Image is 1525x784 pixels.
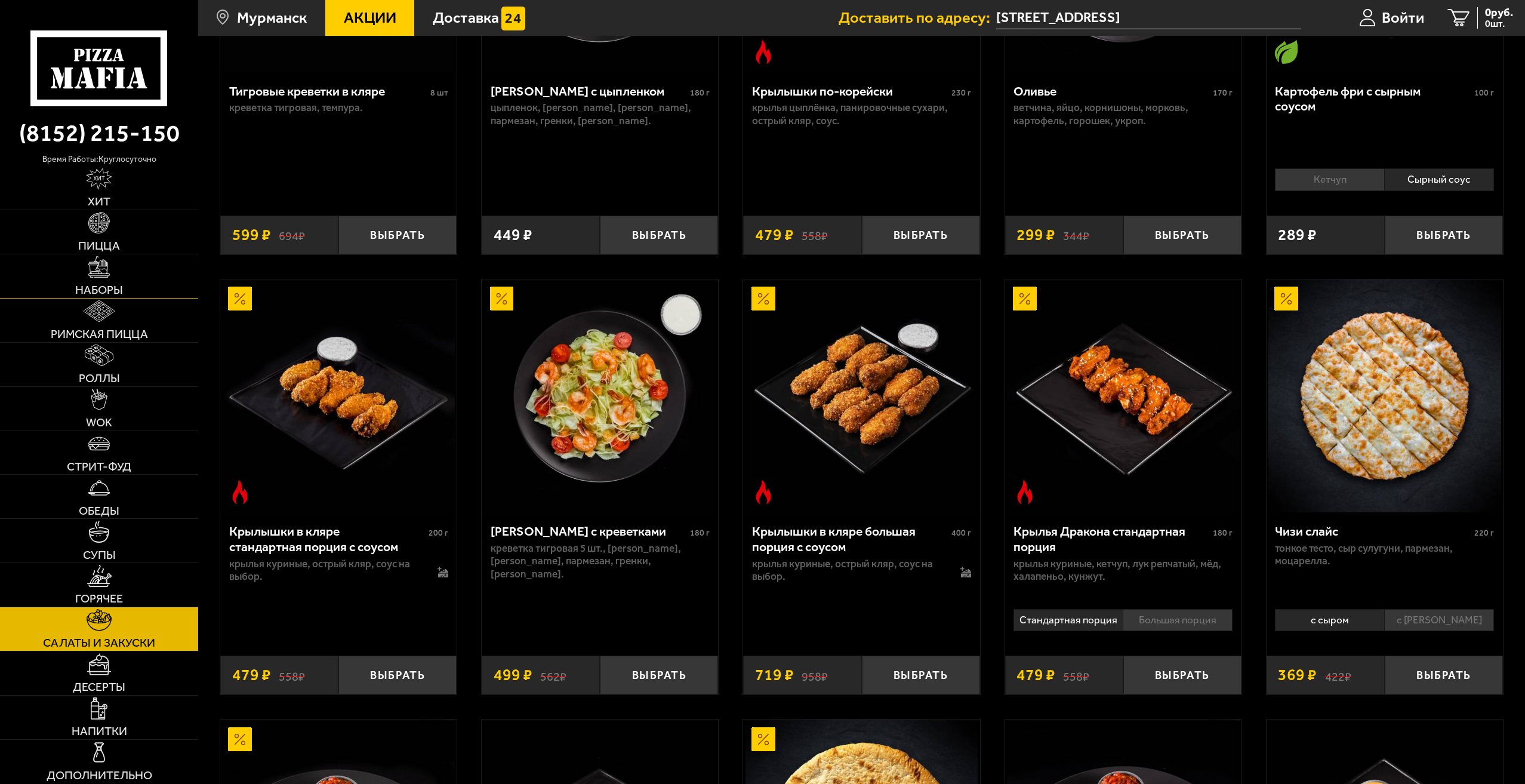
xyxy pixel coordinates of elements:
img: Акционный [490,287,514,310]
img: Акционный [1274,287,1298,310]
span: 369 ₽ [1278,667,1317,683]
div: 0 [1005,604,1241,644]
img: Крылья Дракона стандартная порция [1007,279,1240,512]
button: Выбрать [338,656,457,694]
div: 0 [1267,163,1503,203]
div: Картофель фри с сырным соусом [1275,84,1471,114]
img: Акционный [228,727,252,751]
img: Чизи слайс [1268,279,1501,512]
span: 400 г [951,528,971,538]
span: Супы [83,549,116,561]
p: ветчина, яйцо, корнишоны, морковь, картофель, горошек, укроп. [1013,102,1233,127]
span: 220 г [1474,528,1494,538]
div: Тигровые креветки в кляре [229,84,427,99]
span: Роллы [79,373,120,385]
span: 0 шт. [1485,19,1513,29]
span: Мурманск [237,10,307,26]
p: крылья куриные, острый кляр, соус на выбор. [752,558,944,583]
span: WOK [86,417,112,429]
img: 15daf4d41897b9f0e9f617042186c801.svg [501,7,525,30]
span: 289 ₽ [1278,227,1317,243]
s: 958 ₽ [802,667,828,683]
a: АкционныйЧизи слайс [1267,279,1503,512]
span: 499 ₽ [494,667,532,683]
span: Доставить по адресу: [839,10,996,26]
button: Выбрать [600,216,718,254]
p: креветка тигровая, темпура. [229,102,448,114]
p: цыпленок, [PERSON_NAME], [PERSON_NAME], пармезан, гренки, [PERSON_NAME]. [491,102,710,127]
span: 8 шт [430,88,448,98]
span: Горячее [75,593,123,605]
span: 180 г [690,528,710,538]
span: 599 ₽ [232,227,271,243]
input: Ваш адрес доставки [996,7,1301,29]
button: Выбрать [1385,656,1503,694]
li: с [PERSON_NAME] [1384,609,1494,631]
div: 0 [1267,604,1503,644]
img: Акционный [228,287,252,310]
button: Выбрать [862,216,980,254]
div: [PERSON_NAME] с креветками [491,524,687,539]
span: Доставка [433,10,499,26]
img: Острое блюдо [751,40,775,64]
span: 449 ₽ [494,227,532,243]
li: Кетчуп [1275,168,1384,190]
span: 170 г [1213,88,1233,98]
span: 479 ₽ [232,667,271,683]
img: Крылышки в кляре большая порция c соусом [745,279,978,512]
span: улица Радищева, 15 [996,7,1301,29]
span: Стрит-фуд [67,461,131,473]
span: 299 ₽ [1016,227,1055,243]
button: Выбрать [600,656,718,694]
button: Выбрать [1385,216,1503,254]
li: Сырный соус [1384,168,1494,190]
span: 180 г [690,88,710,98]
span: Римская пицца [51,328,148,340]
span: Дополнительно [47,770,152,782]
span: 0 руб. [1485,7,1513,19]
button: Выбрать [862,656,980,694]
s: 558 ₽ [279,667,305,683]
div: Чизи слайс [1275,524,1471,539]
p: креветка тигровая 5 шт., [PERSON_NAME], [PERSON_NAME], пармезан, гренки, [PERSON_NAME]. [491,542,710,580]
img: Острое блюдо [228,480,252,504]
a: АкционныйСалат Цезарь с креветками [482,279,718,512]
span: Наборы [75,284,123,296]
span: 719 ₽ [755,667,794,683]
div: Крылышки в кляре стандартная порция c соусом [229,524,426,554]
s: 694 ₽ [279,227,305,243]
s: 558 ₽ [1063,667,1089,683]
span: 479 ₽ [1016,667,1055,683]
span: Напитки [72,725,127,737]
span: Десерты [73,681,125,693]
span: Акции [344,10,396,26]
div: Крылышки по-корейски [752,84,948,99]
div: Крылышки в кляре большая порция c соусом [752,524,948,554]
div: [PERSON_NAME] с цыпленком [491,84,687,99]
div: Оливье [1013,84,1210,99]
s: 422 ₽ [1325,667,1351,683]
img: Акционный [751,287,775,310]
p: крылья куриные, кетчуп, лук репчатый, мёд, халапеньо, кунжут. [1013,558,1233,583]
li: с сыром [1275,609,1384,631]
span: 479 ₽ [755,227,794,243]
s: 558 ₽ [802,227,828,243]
li: Стандартная порция [1013,609,1123,631]
a: АкционныйОстрое блюдоКрылья Дракона стандартная порция [1005,279,1241,512]
span: Хит [88,196,110,208]
p: крылья цыплёнка, панировочные сухари, острый кляр, соус. [752,102,971,127]
span: 230 г [951,88,971,98]
span: Войти [1382,10,1424,26]
a: АкционныйОстрое блюдоКрылышки в кляре стандартная порция c соусом [220,279,457,512]
button: Выбрать [1123,216,1241,254]
img: Крылышки в кляре стандартная порция c соусом [222,279,455,512]
a: АкционныйОстрое блюдоКрылышки в кляре большая порция c соусом [743,279,979,512]
img: Акционный [1013,287,1037,310]
span: Пицца [78,240,120,252]
span: Салаты и закуски [43,637,155,649]
span: 180 г [1213,528,1233,538]
s: 344 ₽ [1063,227,1089,243]
div: Крылья Дракона стандартная порция [1013,524,1210,554]
li: Большая порция [1123,609,1233,631]
span: 100 г [1474,88,1494,98]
